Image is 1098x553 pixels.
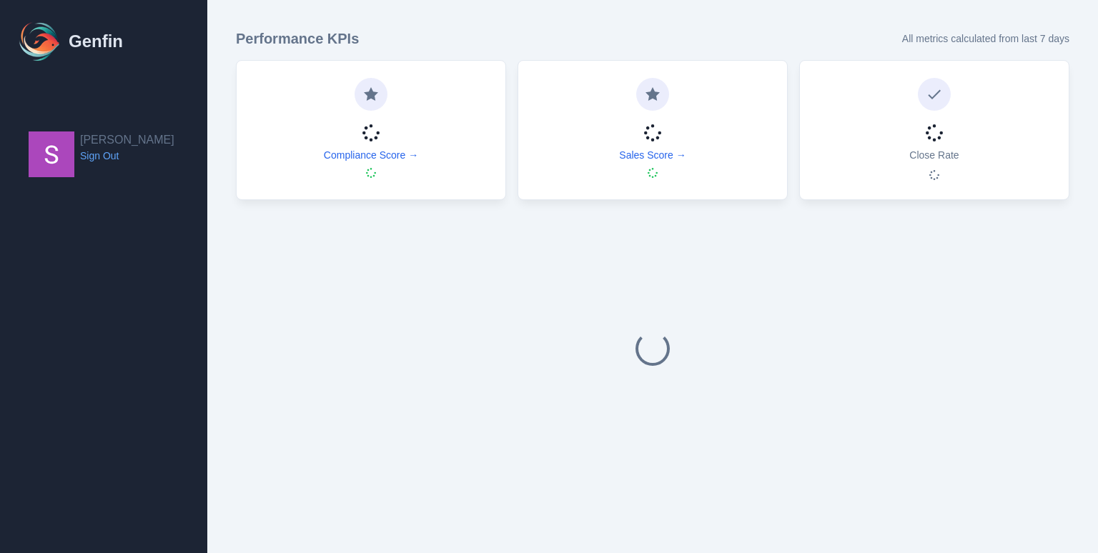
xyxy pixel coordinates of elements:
[324,148,418,162] a: Compliance Score →
[17,19,63,64] img: Logo
[29,131,74,177] img: Shane Wey
[236,29,359,49] h3: Performance KPIs
[909,148,959,162] p: Close Rate
[902,31,1069,46] p: All metrics calculated from last 7 days
[619,148,686,162] a: Sales Score →
[80,149,174,163] a: Sign Out
[80,131,174,149] h2: [PERSON_NAME]
[69,30,123,53] h1: Genfin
